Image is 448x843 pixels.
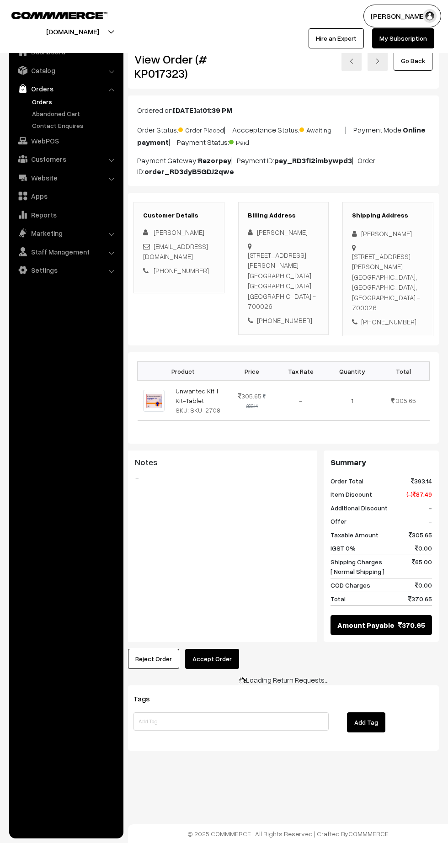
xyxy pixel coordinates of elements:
[394,51,432,71] a: Go Back
[248,212,320,219] h3: Billing Address
[408,594,432,604] span: 370.65
[326,362,378,381] th: Quantity
[423,9,437,23] img: user
[248,315,320,326] div: [PHONE_NUMBER]
[133,694,161,703] span: Tags
[248,227,320,238] div: [PERSON_NAME]
[246,393,266,409] strike: 393.14
[351,397,353,404] span: 1
[398,620,425,631] span: 370.65
[133,712,329,731] input: Add Tag
[11,62,120,79] a: Catalog
[428,503,432,513] span: -
[185,649,239,669] button: Accept Order
[11,12,107,19] img: COMMMERCE
[299,123,345,135] span: Awaiting
[229,362,275,381] th: Price
[134,52,224,80] h2: View Order (# KP017323)
[176,387,218,404] a: Unwanted Kit 1 Kit-Tablet
[30,121,120,130] a: Contact Enquires
[275,362,326,381] th: Tax Rate
[178,123,224,135] span: Order Placed
[274,156,352,165] b: pay_RD3fI2imbywpd3
[352,212,424,219] h3: Shipping Address
[229,135,275,147] span: Paid
[143,242,208,261] a: [EMAIL_ADDRESS][DOMAIN_NAME]
[331,516,347,526] span: Offer
[11,207,120,223] a: Reports
[331,503,388,513] span: Additional Discount
[331,489,372,499] span: Item Discount
[238,392,261,400] span: 305.65
[30,109,120,118] a: Abandoned Cart
[143,390,165,411] img: UNWANTED KIT.jpeg
[11,9,91,20] a: COMMMERCE
[372,28,434,48] a: My Subscription
[396,397,416,404] span: 305.65
[176,405,224,415] div: SKU: SKU-2708
[11,170,120,186] a: Website
[331,580,370,590] span: COD Charges
[143,212,215,219] h3: Customer Details
[349,58,354,64] img: left-arrow.png
[30,97,120,106] a: Orders
[154,228,204,236] span: [PERSON_NAME]
[352,317,424,327] div: [PHONE_NUMBER]
[275,381,326,421] td: -
[331,476,363,486] span: Order Total
[11,188,120,204] a: Apps
[331,557,384,576] span: Shipping Charges [ Normal Shipping ]
[11,225,120,241] a: Marketing
[415,543,432,553] span: 0.00
[14,20,131,43] button: [DOMAIN_NAME]
[135,457,310,467] h3: Notes
[248,250,320,312] div: [STREET_ADDRESS][PERSON_NAME] [GEOGRAPHIC_DATA], [GEOGRAPHIC_DATA], [GEOGRAPHIC_DATA] - 700026
[378,362,429,381] th: Total
[348,830,389,838] a: COMMMERCE
[128,674,439,685] div: Loading Return Requests…
[11,133,120,149] a: WebPOS
[135,472,310,483] blockquote: -
[347,712,385,732] button: Add Tag
[198,156,231,165] b: Razorpay
[128,824,448,843] footer: © 2025 COMMMERCE | All Rights Reserved | Crafted By
[11,262,120,278] a: Settings
[415,580,432,590] span: 0.00
[331,457,432,467] h3: Summary
[309,28,364,48] a: Hire an Expert
[352,251,424,313] div: [STREET_ADDRESS][PERSON_NAME] [GEOGRAPHIC_DATA], [GEOGRAPHIC_DATA], [GEOGRAPHIC_DATA] - 700026
[412,557,432,576] span: 65.00
[137,105,430,116] p: Ordered on at
[375,58,380,64] img: right-arrow.png
[331,543,356,553] span: IGST 0%
[239,677,246,684] img: ajax-load-sm.gif
[11,244,120,260] a: Staff Management
[203,106,232,115] b: 01:39 PM
[331,530,379,540] span: Taxable Amount
[137,123,430,148] p: Order Status: | Accceptance Status: | Payment Mode: | Payment Status:
[331,594,346,604] span: Total
[137,155,430,177] p: Payment Gateway: | Payment ID: | Order ID:
[154,266,209,275] a: [PHONE_NUMBER]
[352,228,424,239] div: [PERSON_NAME]
[406,489,432,499] span: (-) 87.49
[173,106,196,115] b: [DATE]
[337,620,395,631] span: Amount Payable
[409,530,432,540] span: 305.65
[11,151,120,167] a: Customers
[128,649,179,669] button: Reject Order
[363,5,441,27] button: [PERSON_NAME]
[138,362,229,381] th: Product
[428,516,432,526] span: -
[144,167,234,176] b: order_RD3dyB5GDJ2qwe
[411,476,432,486] span: 393.14
[11,80,120,97] a: Orders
